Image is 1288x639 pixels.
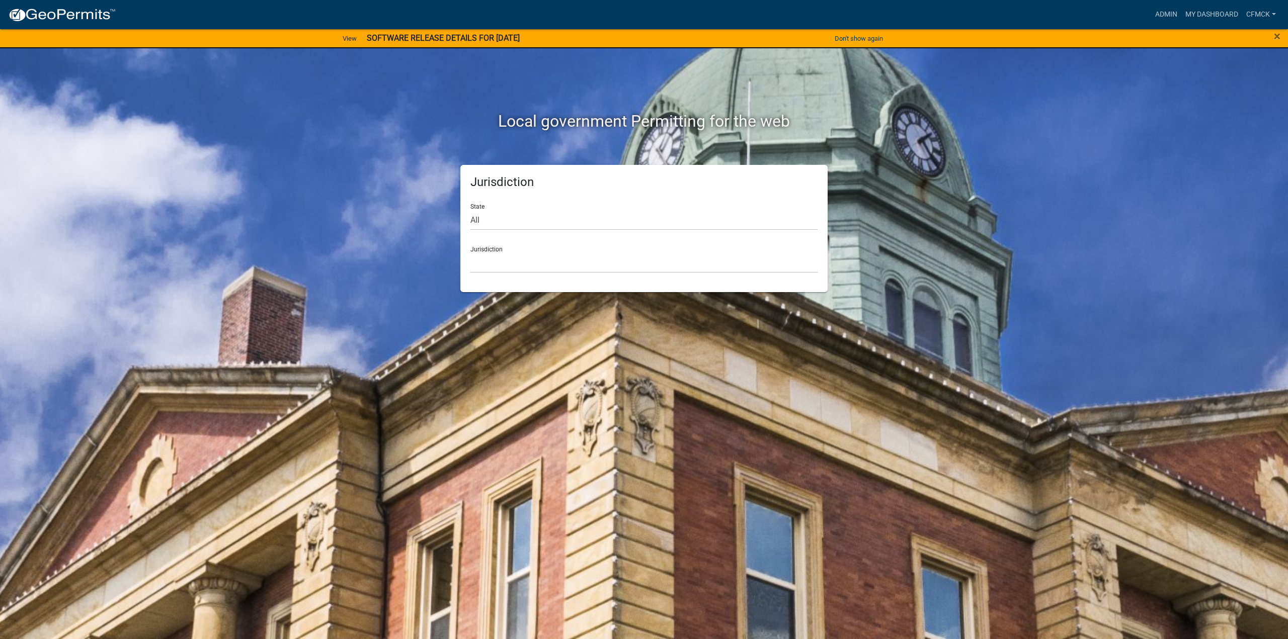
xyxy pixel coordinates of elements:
a: View [339,30,361,47]
a: CFMCK [1242,5,1280,24]
h5: Jurisdiction [470,175,818,190]
strong: SOFTWARE RELEASE DETAILS FOR [DATE] [367,33,520,43]
a: My Dashboard [1181,5,1242,24]
span: × [1274,29,1280,43]
button: Don't show again [831,30,887,47]
h2: Local government Permitting for the web [365,112,923,131]
button: Close [1274,30,1280,42]
a: Admin [1151,5,1181,24]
